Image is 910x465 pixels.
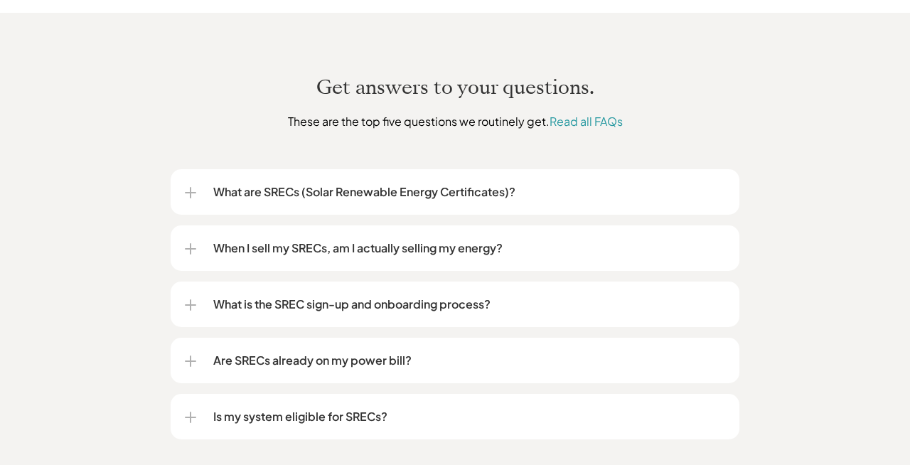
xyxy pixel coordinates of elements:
a: Read all FAQs [550,114,623,129]
p: Are SRECs already on my power bill? [213,352,725,369]
p: When I sell my SRECs, am I actually selling my energy? [213,240,725,257]
p: These are the top five questions we routinely get. [192,112,719,130]
h2: Get answers to your questions. [50,74,860,101]
p: What is the SREC sign-up and onboarding process? [213,296,725,313]
p: Is my system eligible for SRECs? [213,408,725,425]
p: What are SRECs (Solar Renewable Energy Certificates)? [213,183,725,201]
